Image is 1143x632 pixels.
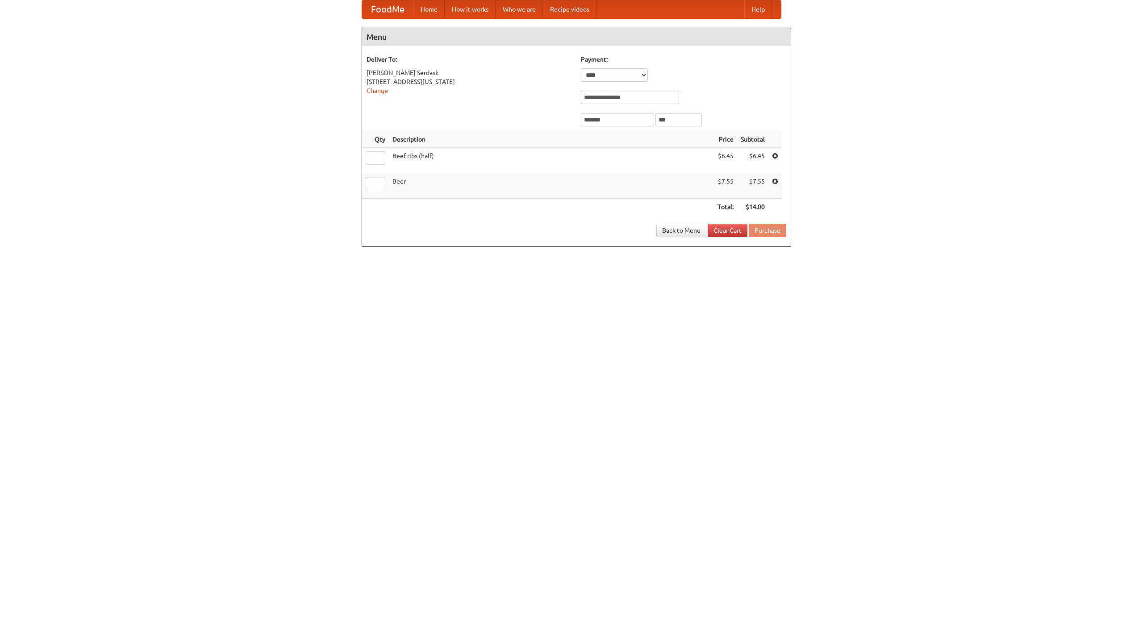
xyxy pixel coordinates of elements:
a: Help [744,0,772,18]
a: Who we are [496,0,543,18]
th: Total: [714,199,737,215]
div: [STREET_ADDRESS][US_STATE] [367,77,572,86]
h5: Deliver To: [367,55,572,64]
h5: Payment: [581,55,786,64]
td: $6.45 [714,148,737,173]
td: $7.55 [737,173,768,199]
a: Change [367,87,388,94]
th: Description [389,131,714,148]
td: Beef ribs (half) [389,148,714,173]
th: Qty [362,131,389,148]
td: $7.55 [714,173,737,199]
a: Home [413,0,445,18]
a: FoodMe [362,0,413,18]
a: Clear Cart [708,224,747,237]
th: Price [714,131,737,148]
a: Recipe videos [543,0,597,18]
a: Back to Menu [656,224,706,237]
a: How it works [445,0,496,18]
td: $6.45 [737,148,768,173]
h4: Menu [362,28,791,46]
th: Subtotal [737,131,768,148]
div: [PERSON_NAME] Serdask [367,68,572,77]
button: Purchase [749,224,786,237]
td: Beer [389,173,714,199]
th: $14.00 [737,199,768,215]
